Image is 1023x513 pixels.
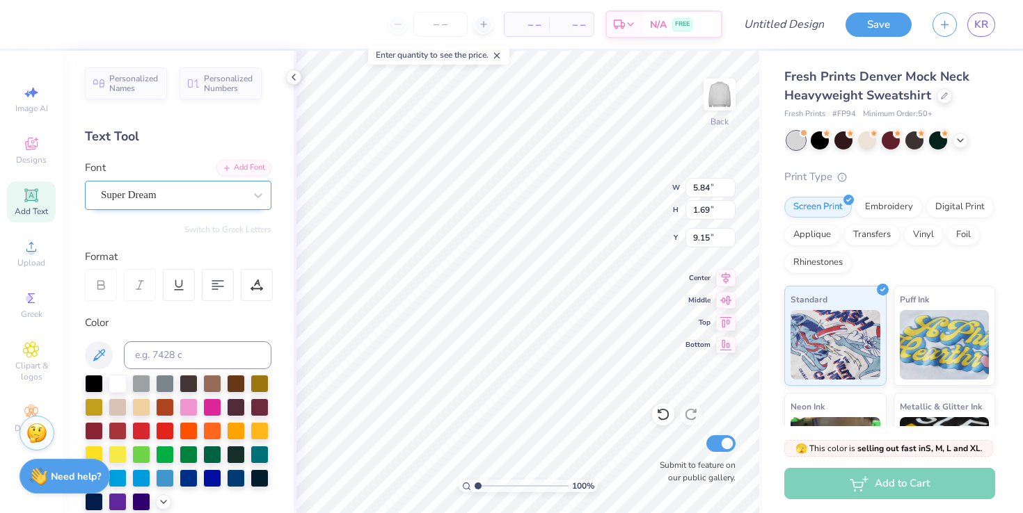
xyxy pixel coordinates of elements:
[572,480,594,492] span: 100 %
[711,115,729,128] div: Back
[900,310,990,380] img: Puff Ink
[7,360,56,382] span: Clipart & logos
[216,160,271,176] div: Add Font
[204,74,253,93] span: Personalized Numbers
[900,292,929,307] span: Puff Ink
[795,442,983,455] span: This color is .
[650,17,667,32] span: N/A
[784,225,840,245] div: Applique
[368,45,509,65] div: Enter quantity to see the price.
[967,13,995,37] a: KR
[784,68,969,104] span: Fresh Prints Denver Mock Neck Heavyweight Sweatshirt
[947,225,980,245] div: Foil
[15,206,48,217] span: Add Text
[784,108,825,120] span: Fresh Prints
[784,197,852,218] div: Screen Print
[513,17,541,32] span: – –
[857,443,981,454] strong: selling out fast in S, M, L and XL
[784,169,995,185] div: Print Type
[706,81,733,108] img: Back
[791,399,825,414] span: Neon Ink
[557,17,585,32] span: – –
[795,442,807,455] span: 🫣
[863,108,933,120] span: Minimum Order: 50 +
[675,19,690,29] span: FREE
[784,252,852,273] div: Rhinestones
[109,74,159,93] span: Personalized Names
[791,310,880,380] img: Standard
[900,399,982,414] span: Metallic & Glitter Ink
[413,12,468,37] input: – –
[791,292,827,307] span: Standard
[85,315,271,331] div: Color
[832,108,856,120] span: # FP94
[685,340,711,350] span: Bottom
[733,10,835,38] input: Untitled Design
[652,459,736,484] label: Submit to feature on our public gallery.
[21,309,42,320] span: Greek
[844,225,900,245] div: Transfers
[685,318,711,327] span: Top
[15,103,48,114] span: Image AI
[85,160,106,176] label: Font
[17,257,45,268] span: Upload
[51,470,101,483] strong: Need help?
[16,154,47,165] span: Designs
[685,295,711,305] span: Middle
[974,17,988,33] span: KR
[856,197,922,218] div: Embroidery
[904,225,943,245] div: Vinyl
[184,224,271,235] button: Switch to Greek Letters
[685,273,711,283] span: Center
[846,13,912,37] button: Save
[791,417,880,487] img: Neon Ink
[15,423,48,434] span: Decorate
[900,417,990,487] img: Metallic & Glitter Ink
[926,197,994,218] div: Digital Print
[124,341,271,369] input: e.g. 7428 c
[85,249,273,265] div: Format
[85,127,271,146] div: Text Tool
